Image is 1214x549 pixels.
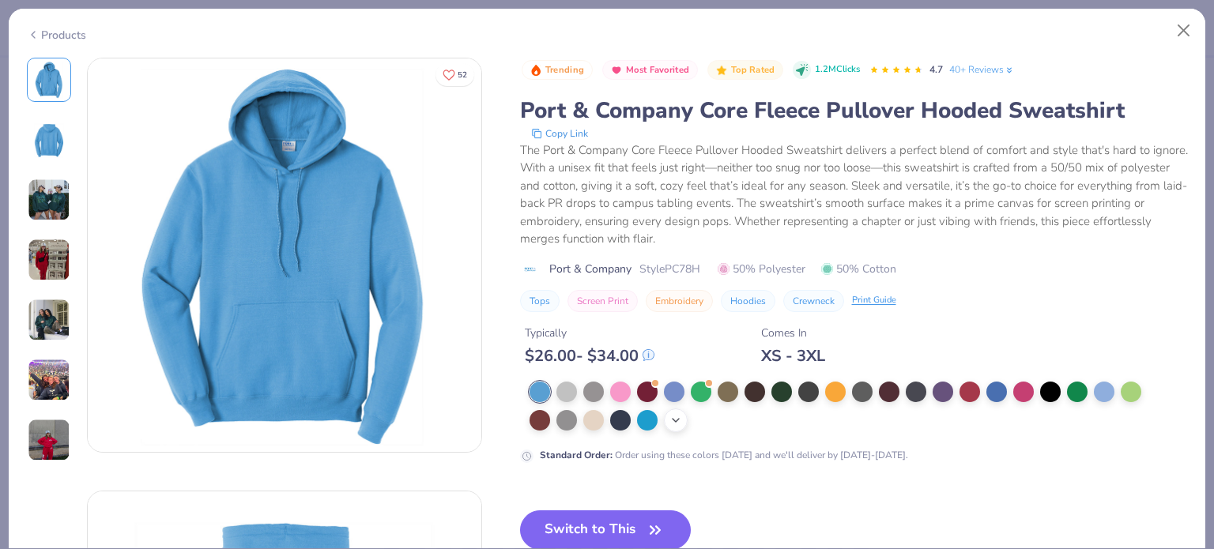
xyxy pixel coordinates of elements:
span: Top Rated [731,66,775,74]
button: copy to clipboard [526,126,593,141]
span: 52 [458,71,467,79]
button: Screen Print [567,290,638,312]
img: User generated content [28,419,70,461]
span: Most Favorited [626,66,689,74]
button: Badge Button [707,60,783,81]
span: Port & Company [549,261,632,277]
span: 50% Cotton [821,261,896,277]
button: Badge Button [522,60,593,81]
div: $ 26.00 - $ 34.00 [525,346,654,366]
div: Port & Company Core Fleece Pullover Hooded Sweatshirt [520,96,1188,126]
div: Products [27,27,86,43]
div: XS - 3XL [761,346,825,366]
span: 1.2M Clicks [815,63,860,77]
span: Style PC78H [639,261,700,277]
img: Most Favorited sort [610,64,623,77]
span: Trending [545,66,584,74]
button: Embroidery [646,290,713,312]
div: Order using these colors [DATE] and we'll deliver by [DATE]-[DATE]. [540,448,908,462]
img: User generated content [28,359,70,401]
img: Front [88,58,481,452]
div: The Port & Company Core Fleece Pullover Hooded Sweatshirt delivers a perfect blend of comfort and... [520,141,1188,248]
img: User generated content [28,179,70,221]
button: Like [435,63,474,86]
div: Print Guide [852,294,896,307]
img: User generated content [28,299,70,341]
button: Tops [520,290,560,312]
img: Top Rated sort [715,64,728,77]
img: Front [30,61,68,99]
img: Trending sort [530,64,542,77]
strong: Standard Order : [540,449,613,461]
button: Close [1169,16,1199,46]
div: 4.7 Stars [869,58,923,83]
img: brand logo [520,263,541,276]
span: 50% Polyester [718,261,805,277]
div: Comes In [761,325,825,341]
button: Crewneck [783,290,844,312]
a: 40+ Reviews [949,62,1015,77]
button: Hoodies [721,290,775,312]
button: Badge Button [602,60,698,81]
div: Typically [525,325,654,341]
img: User generated content [28,239,70,281]
span: 4.7 [929,63,943,76]
img: Back [30,121,68,159]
